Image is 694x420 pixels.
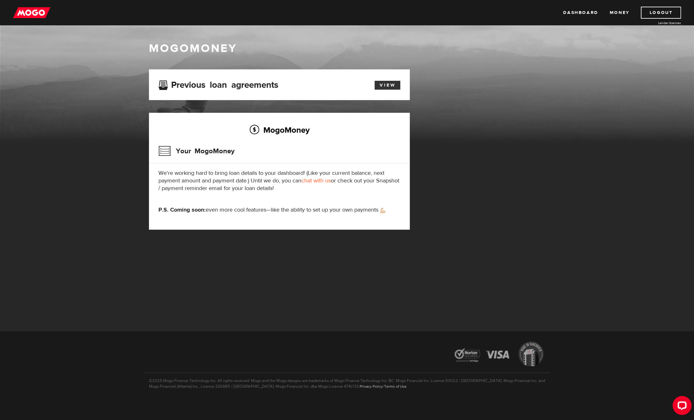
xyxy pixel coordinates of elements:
[609,7,629,19] a: Money
[158,143,235,159] h3: Your MogoMoney
[158,169,400,192] p: We're working hard to bring loan details to your dashboard! (Like your current balance, next paym...
[633,21,681,25] a: Lender licences
[149,42,545,55] h1: MogoMoney
[144,372,550,389] p: ©2025 Mogo Finance Technology Inc. All rights reserved. Mogo and the Mogo designs are trademarks ...
[301,177,331,184] a: chat with us
[375,81,400,90] a: View
[641,7,681,19] a: Logout
[384,384,407,389] a: Terms of Use
[448,337,550,372] img: legal-icons-92a2ffecb4d32d839781d1b4e4802d7b.png
[667,393,694,420] iframe: LiveChat chat widget
[563,7,598,19] a: Dashboard
[13,7,50,19] img: mogo_logo-11ee424be714fa7cbb0f0f49df9e16ec.png
[158,123,400,137] h2: MogoMoney
[380,208,385,213] img: strong arm emoji
[158,80,278,88] h3: Previous loan agreements
[360,384,383,389] a: Privacy Policy
[158,206,400,214] p: even more cool features—like the ability to set up your own payments
[158,206,206,213] strong: P.S. Coming soon:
